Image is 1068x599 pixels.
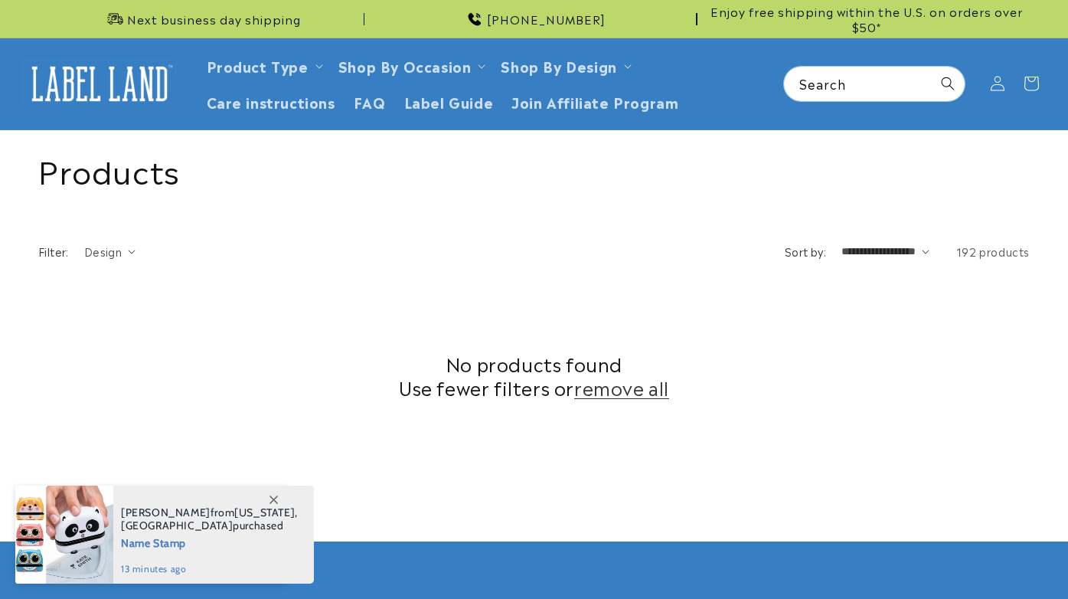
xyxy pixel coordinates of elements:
[574,375,669,399] a: remove all
[329,47,492,83] summary: Shop By Occasion
[38,244,69,260] h2: Filter:
[345,83,395,119] a: FAQ
[121,519,233,532] span: [GEOGRAPHIC_DATA]
[511,93,678,110] span: Join Affiliate Program
[487,11,606,27] span: [PHONE_NUMBER]
[84,244,136,260] summary: Design (0 selected)
[127,11,301,27] span: Next business day shipping
[338,57,472,74] span: Shop By Occasion
[38,352,1030,399] h2: No products found Use fewer filters or
[198,47,329,83] summary: Product Type
[492,47,637,83] summary: Shop By Design
[23,60,176,107] img: Label Land
[207,55,309,76] a: Product Type
[207,93,335,110] span: Care instructions
[501,55,616,76] a: Shop By Design
[704,4,1030,34] span: Enjoy free shipping within the U.S. on orders over $50*
[121,506,298,532] span: from , purchased
[234,506,295,519] span: [US_STATE]
[395,83,503,119] a: Label Guide
[198,83,345,119] a: Care instructions
[915,533,1053,584] iframe: Gorgias live chat messenger
[785,244,826,259] label: Sort by:
[931,67,965,100] button: Search
[38,149,1030,189] h1: Products
[956,244,1030,259] span: 192 products
[502,83,688,119] a: Join Affiliate Program
[121,506,211,519] span: [PERSON_NAME]
[354,93,386,110] span: FAQ
[84,244,122,259] span: Design
[404,93,494,110] span: Label Guide
[18,54,182,113] a: Label Land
